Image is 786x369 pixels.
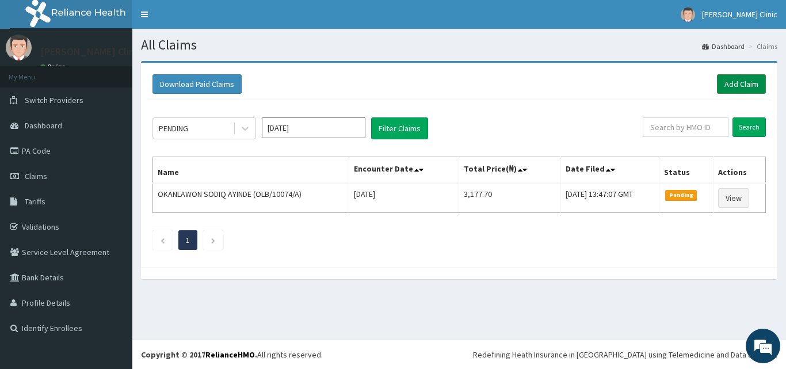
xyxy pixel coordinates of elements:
[665,190,697,200] span: Pending
[132,340,786,369] footer: All rights reserved.
[25,95,83,105] span: Switch Providers
[718,188,749,208] a: View
[40,47,142,57] p: [PERSON_NAME] Clinic
[153,183,349,213] td: OKANLAWON SODIQ AYINDE (OLB/10074/A)
[746,41,777,51] li: Claims
[211,235,216,245] a: Next page
[205,349,255,360] a: RelianceHMO
[702,41,745,51] a: Dashboard
[473,349,777,360] div: Redefining Heath Insurance in [GEOGRAPHIC_DATA] using Telemedicine and Data Science!
[141,349,257,360] strong: Copyright © 2017 .
[717,74,766,94] a: Add Claim
[153,157,349,184] th: Name
[659,157,713,184] th: Status
[25,120,62,131] span: Dashboard
[681,7,695,22] img: User Image
[561,183,659,213] td: [DATE] 13:47:07 GMT
[371,117,428,139] button: Filter Claims
[262,117,365,138] input: Select Month and Year
[6,35,32,60] img: User Image
[713,157,766,184] th: Actions
[25,171,47,181] span: Claims
[561,157,659,184] th: Date Filed
[25,196,45,207] span: Tariffs
[40,63,68,71] a: Online
[349,157,459,184] th: Encounter Date
[459,183,561,213] td: 3,177.70
[141,37,777,52] h1: All Claims
[732,117,766,137] input: Search
[459,157,561,184] th: Total Price(₦)
[702,9,777,20] span: [PERSON_NAME] Clinic
[152,74,242,94] button: Download Paid Claims
[349,183,459,213] td: [DATE]
[160,235,165,245] a: Previous page
[186,235,190,245] a: Page 1 is your current page
[159,123,188,134] div: PENDING
[643,117,728,137] input: Search by HMO ID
